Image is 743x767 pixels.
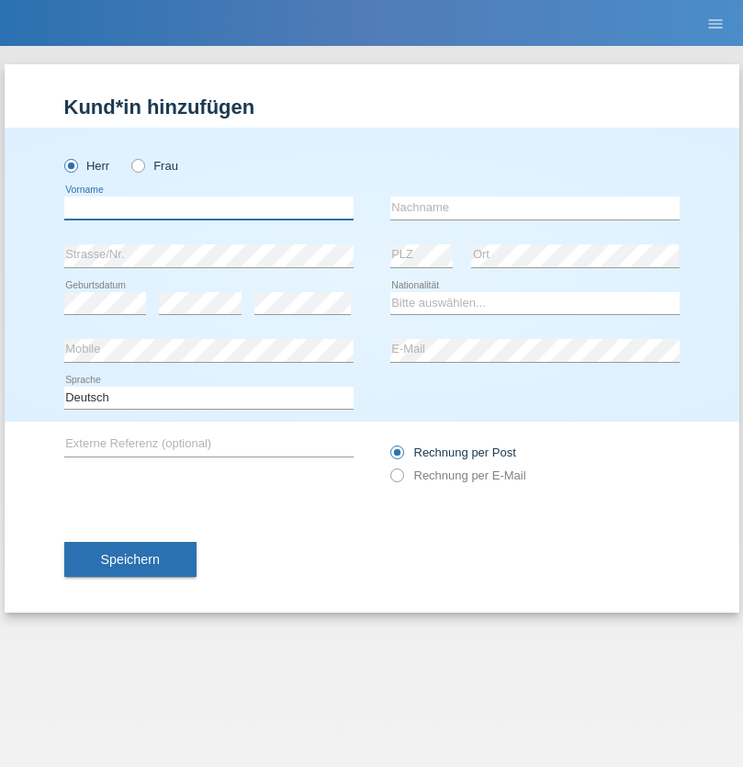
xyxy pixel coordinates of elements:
a: menu [697,17,734,28]
label: Frau [131,159,178,173]
input: Herr [64,159,76,171]
i: menu [706,15,725,33]
label: Rechnung per Post [390,446,516,459]
input: Frau [131,159,143,171]
input: Rechnung per Post [390,446,402,468]
label: Herr [64,159,110,173]
button: Speichern [64,542,197,577]
input: Rechnung per E-Mail [390,468,402,491]
h1: Kund*in hinzufügen [64,96,680,118]
label: Rechnung per E-Mail [390,468,526,482]
span: Speichern [101,552,160,567]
